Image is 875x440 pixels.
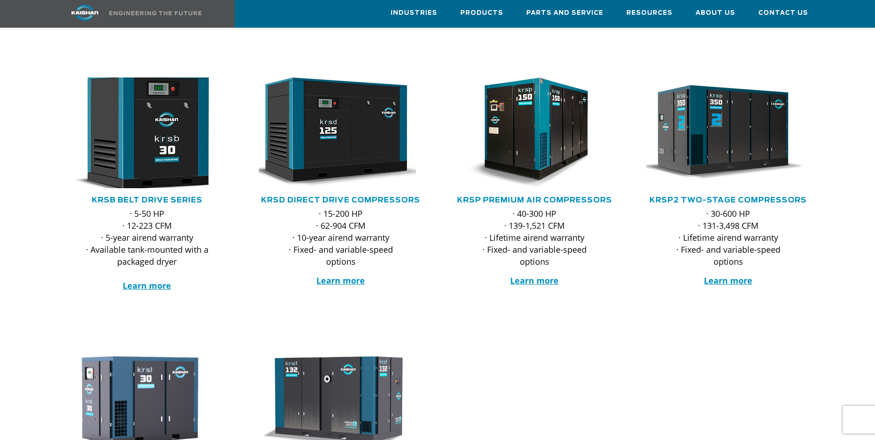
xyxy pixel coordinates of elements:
p: · 30-600 HP · 131-3,498 CFM · Lifetime airend warranty · Fixed- and variable-speed options [665,208,792,268]
span: Products [460,8,503,18]
p: · 5-50 HP · 12-223 CFM · 5-year airend warranty · Available tank-mounted with a packaged dryer [83,208,211,291]
div: krsp350 [646,77,810,188]
a: About Us [696,0,735,25]
a: Learn more [316,275,365,286]
span: Industries [391,8,437,18]
a: Learn more [704,275,752,286]
span: Resources [626,8,673,18]
p: · 15-200 HP · 62-904 CFM · 10-year airend warranty · Fixed- and variable-speed options [277,208,405,268]
span: About Us [696,8,735,18]
a: KRSP2 Two-Stage Compressors [649,196,807,204]
img: krsd125 [252,77,416,188]
a: Learn more [510,275,559,286]
img: krsp350 [639,77,804,188]
a: KRSD Direct Drive Compressors [261,196,420,204]
img: krsb30 [50,72,231,194]
a: Learn more [123,280,171,291]
span: Parts and Service [526,8,603,18]
div: krsb30 [65,77,229,188]
div: krsp150 [452,77,617,188]
a: Industries [391,0,437,25]
a: KRSP Premium Air Compressors [457,196,612,204]
span: Contact Us [758,8,808,18]
img: krsp150 [446,77,610,188]
p: · 40-300 HP · 139-1,521 CFM · Lifetime airend warranty · Fixed- and variable-speed options [471,208,598,268]
a: Resources [626,0,673,25]
a: Contact Us [758,0,808,25]
a: KRSB Belt Drive Series [92,196,202,204]
a: Products [460,0,503,25]
img: kaishan logo [50,5,119,21]
a: Parts and Service [526,0,603,25]
img: Engineering the future [109,11,202,15]
div: krsd125 [259,77,423,188]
